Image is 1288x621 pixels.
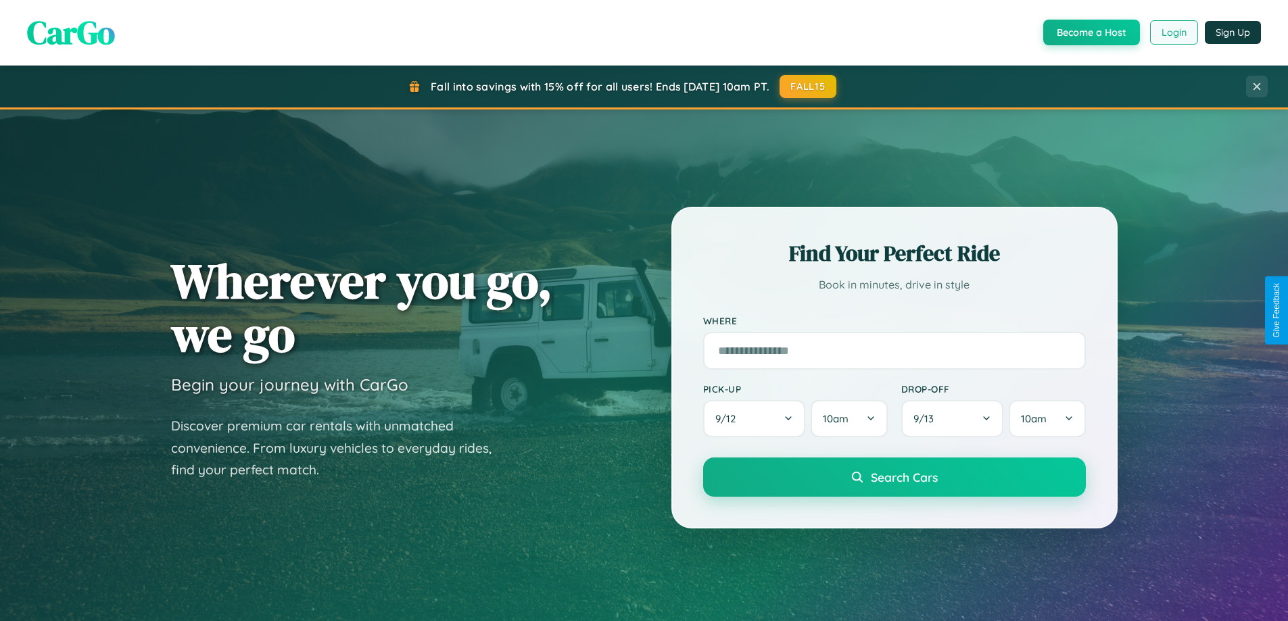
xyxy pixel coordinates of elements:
[1205,21,1261,44] button: Sign Up
[703,315,1086,326] label: Where
[780,75,836,98] button: FALL15
[703,275,1086,295] p: Book in minutes, drive in style
[703,383,888,395] label: Pick-up
[871,470,938,485] span: Search Cars
[1009,400,1085,437] button: 10am
[703,457,1086,497] button: Search Cars
[703,400,806,437] button: 9/12
[1021,412,1047,425] span: 10am
[901,383,1086,395] label: Drop-off
[431,80,769,93] span: Fall into savings with 15% off for all users! Ends [DATE] 10am PT.
[1150,20,1198,45] button: Login
[823,412,849,425] span: 10am
[27,10,115,55] span: CarGo
[1043,20,1140,45] button: Become a Host
[703,239,1086,268] h2: Find Your Perfect Ride
[901,400,1004,437] button: 9/13
[171,254,552,361] h1: Wherever you go, we go
[811,400,887,437] button: 10am
[715,412,742,425] span: 9 / 12
[171,415,509,481] p: Discover premium car rentals with unmatched convenience. From luxury vehicles to everyday rides, ...
[913,412,940,425] span: 9 / 13
[1272,283,1281,338] div: Give Feedback
[171,374,408,395] h3: Begin your journey with CarGo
